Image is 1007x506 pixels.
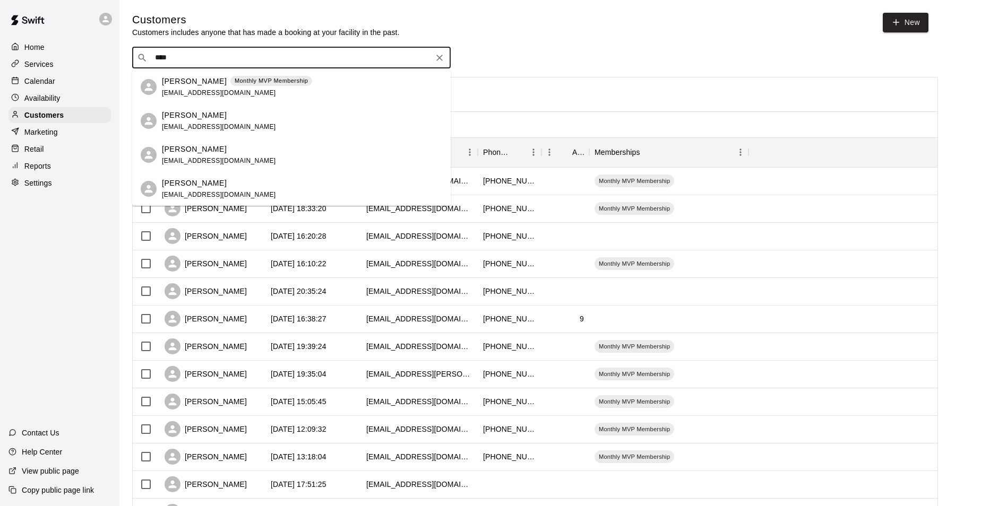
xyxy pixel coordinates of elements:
[165,476,247,492] div: [PERSON_NAME]
[595,423,674,435] div: Monthly MVP Membership
[24,76,55,86] p: Calendar
[557,145,572,160] button: Sort
[483,176,536,186] div: +19038249862
[132,47,451,68] div: Search customers by name or email
[478,137,541,167] div: Phone Number
[595,175,674,187] div: Monthly MVP Membership
[141,147,157,163] div: jason Harvey
[162,157,276,164] span: [EMAIL_ADDRESS][DOMAIN_NAME]
[165,366,247,382] div: [PERSON_NAME]
[8,124,111,140] a: Marketing
[165,283,247,299] div: [PERSON_NAME]
[165,311,247,327] div: [PERSON_NAME]
[589,137,748,167] div: Memberships
[483,137,511,167] div: Phone Number
[595,450,674,463] div: Monthly MVP Membership
[595,370,674,378] span: Monthly MVP Membership
[432,50,447,65] button: Clear
[271,203,326,214] div: 2025-08-16 18:33:20
[483,258,536,269] div: +12105923695
[24,42,45,53] p: Home
[595,342,674,351] span: Monthly MVP Membership
[483,424,536,434] div: +18705717283
[595,257,674,270] div: Monthly MVP Membership
[271,341,326,352] div: 2025-08-05 19:39:24
[24,110,64,120] p: Customers
[271,424,326,434] div: 2025-08-04 12:09:32
[24,161,51,171] p: Reports
[165,200,247,216] div: [PERSON_NAME]
[162,89,276,97] span: [EMAIL_ADDRESS][DOMAIN_NAME]
[8,39,111,55] a: Home
[162,191,276,198] span: [EMAIL_ADDRESS][DOMAIN_NAME]
[595,368,674,380] div: Monthly MVP Membership
[366,203,472,214] div: jacksmom35@hotmail.com
[141,181,157,197] div: Ben Harvey
[141,79,157,95] div: Niki Harvey
[165,256,247,272] div: [PERSON_NAME]
[733,144,748,160] button: Menu
[165,338,247,354] div: [PERSON_NAME]
[483,231,536,241] div: +17252326575
[366,341,472,352] div: jennifernealcarter@gmail.com
[8,141,111,157] a: Retail
[483,286,536,296] div: +19038240808
[366,451,472,462] div: shelbydickinson0820@yahoo.com
[595,452,674,461] span: Monthly MVP Membership
[24,144,44,154] p: Retail
[595,259,674,268] span: Monthly MVP Membership
[165,394,247,409] div: [PERSON_NAME]
[8,73,111,89] div: Calendar
[883,13,928,32] a: New
[271,369,326,379] div: 2025-08-05 19:35:04
[132,13,400,27] h5: Customers
[595,204,674,213] span: Monthly MVP Membership
[8,175,111,191] a: Settings
[162,76,227,87] p: [PERSON_NAME]
[595,137,640,167] div: Memberships
[8,90,111,106] div: Availability
[640,145,655,160] button: Sort
[8,107,111,123] a: Customers
[8,56,111,72] a: Services
[162,178,227,189] p: [PERSON_NAME]
[235,76,308,85] p: Monthly MVP Membership
[162,144,227,155] p: [PERSON_NAME]
[361,137,478,167] div: Email
[162,110,227,121] p: [PERSON_NAME]
[24,127,58,137] p: Marketing
[595,202,674,215] div: Monthly MVP Membership
[541,137,589,167] div: Age
[595,177,674,185] span: Monthly MVP Membership
[483,341,536,352] div: +18173070891
[483,451,536,462] div: +18705572200
[483,313,536,324] div: +19032939947
[511,145,526,160] button: Sort
[22,447,62,457] p: Help Center
[366,313,472,324] div: whitneymason805@gmail.com
[580,313,584,324] div: 9
[595,425,674,433] span: Monthly MVP Membership
[572,137,584,167] div: Age
[595,397,674,406] span: Monthly MVP Membership
[595,340,674,353] div: Monthly MVP Membership
[483,369,536,379] div: +19037172186
[483,203,536,214] div: +15018278355
[24,178,52,188] p: Settings
[165,421,247,437] div: [PERSON_NAME]
[483,396,536,407] div: +19186405426
[22,466,79,476] p: View public page
[24,59,54,69] p: Services
[271,286,326,296] div: 2025-08-15 20:35:24
[271,479,326,490] div: 2025-08-01 17:51:25
[165,449,247,465] div: [PERSON_NAME]
[22,485,94,495] p: Copy public page link
[8,158,111,174] a: Reports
